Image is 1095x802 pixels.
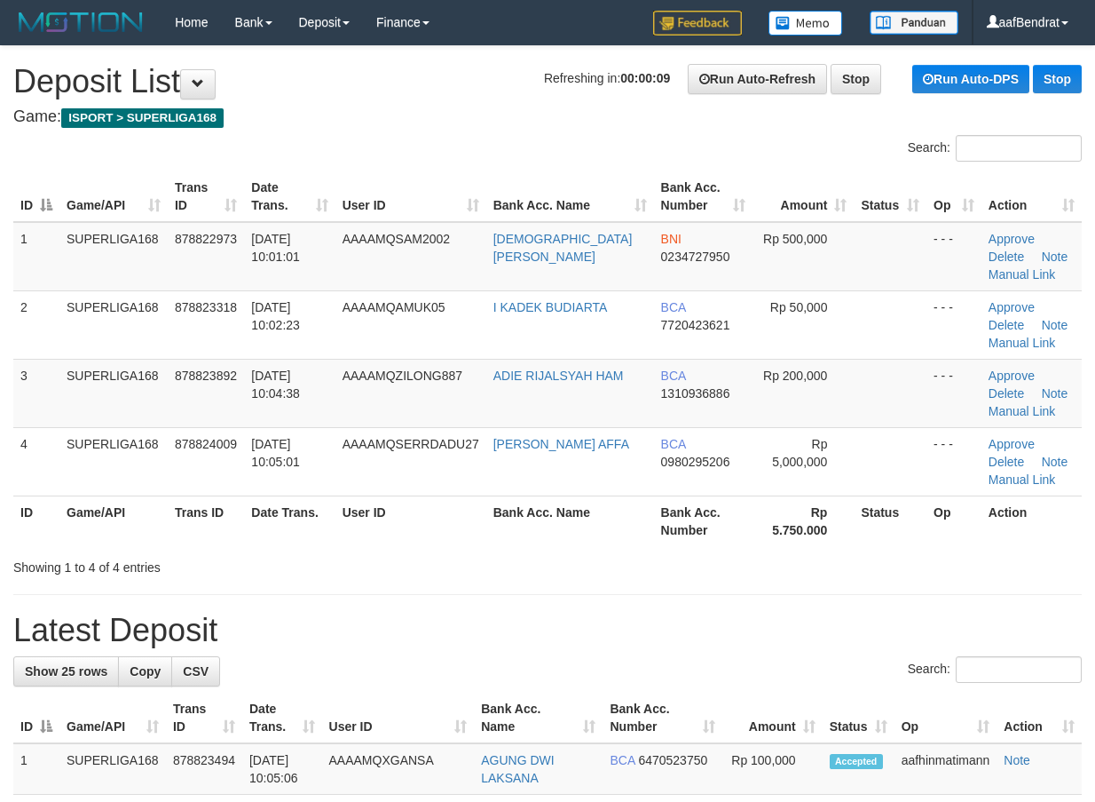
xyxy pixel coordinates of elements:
th: Status: activate to sort column ascending [854,171,926,222]
th: Amount: activate to sort column ascending [752,171,854,222]
th: Bank Acc. Name: activate to sort column ascending [474,693,603,743]
th: Bank Acc. Name [486,496,654,546]
span: Copy 0980295206 to clipboard [661,455,730,469]
th: Game/API: activate to sort column ascending [59,171,168,222]
span: ISPORT > SUPERLIGA168 [61,108,224,128]
th: Trans ID [168,496,244,546]
h4: Game: [13,108,1082,126]
a: Delete [989,250,1024,264]
a: Manual Link [989,336,1056,350]
td: SUPERLIGA168 [59,222,168,291]
a: Manual Link [989,404,1056,418]
th: User ID: activate to sort column ascending [322,693,475,743]
span: Copy 0234727950 to clipboard [661,250,730,264]
td: SUPERLIGA168 [59,427,168,496]
td: 2 [13,290,59,359]
strong: 00:00:09 [620,71,670,85]
h1: Deposit List [13,64,1082,99]
a: Delete [989,318,1024,332]
th: Bank Acc. Name: activate to sort column ascending [486,171,654,222]
th: Op: activate to sort column ascending [926,171,981,222]
th: Trans ID: activate to sort column ascending [166,693,242,743]
span: Rp 50,000 [770,300,828,314]
th: Action [981,496,1082,546]
th: Status [854,496,926,546]
a: I KADEK BUDIARTA [493,300,608,314]
span: Copy 1310936886 to clipboard [661,386,730,401]
span: Rp 200,000 [763,369,827,383]
span: Accepted [830,754,883,769]
span: 878823892 [175,369,237,383]
span: Copy 6470523750 to clipboard [638,753,707,767]
img: panduan.png [870,11,958,35]
td: aafhinmatimann [894,743,997,795]
td: - - - [926,359,981,427]
td: - - - [926,290,981,359]
td: [DATE] 10:05:06 [242,743,322,795]
th: Action: activate to sort column ascending [981,171,1082,222]
th: Game/API: activate to sort column ascending [59,693,166,743]
th: Date Trans. [244,496,335,546]
a: Manual Link [989,472,1056,487]
span: BCA [661,369,686,383]
span: Copy 7720423621 to clipboard [661,318,730,332]
span: BCA [610,753,634,767]
th: Amount: activate to sort column ascending [722,693,823,743]
td: - - - [926,222,981,291]
a: Approve [989,369,1035,383]
th: Game/API [59,496,168,546]
a: Note [1042,250,1068,264]
th: Trans ID: activate to sort column ascending [168,171,244,222]
a: AGUNG DWI LAKSANA [481,753,554,785]
span: Rp 500,000 [763,232,827,246]
th: ID: activate to sort column descending [13,171,59,222]
th: Bank Acc. Number: activate to sort column ascending [654,171,752,222]
div: Showing 1 to 4 of 4 entries [13,552,443,576]
h1: Latest Deposit [13,613,1082,648]
a: Note [1042,386,1068,401]
a: Delete [989,386,1024,401]
a: Show 25 rows [13,656,119,687]
img: Button%20Memo.svg [768,11,843,36]
span: AAAAMQZILONG887 [343,369,462,383]
td: SUPERLIGA168 [59,290,168,359]
th: Bank Acc. Number [654,496,752,546]
td: 878823494 [166,743,242,795]
span: [DATE] 10:02:23 [251,300,300,332]
span: AAAAMQSAM2002 [343,232,450,246]
th: Bank Acc. Number: activate to sort column ascending [603,693,721,743]
span: BCA [661,300,686,314]
img: Feedback.jpg [653,11,742,36]
a: Stop [831,64,881,94]
a: Note [1042,318,1068,332]
td: - - - [926,427,981,496]
th: Op [926,496,981,546]
span: 878824009 [175,437,237,451]
th: ID [13,496,59,546]
a: Approve [989,232,1035,246]
input: Search: [956,135,1082,162]
label: Search: [908,135,1082,162]
span: Show 25 rows [25,664,107,679]
span: AAAAMQAMUK05 [343,300,445,314]
span: AAAAMQSERRDADU27 [343,437,479,451]
a: Note [1042,455,1068,469]
td: SUPERLIGA168 [59,359,168,427]
th: User ID: activate to sort column ascending [335,171,486,222]
span: [DATE] 10:05:01 [251,437,300,469]
span: BNI [661,232,681,246]
th: ID: activate to sort column descending [13,693,59,743]
a: Manual Link [989,267,1056,282]
label: Search: [908,656,1082,683]
a: [DEMOGRAPHIC_DATA][PERSON_NAME] [493,232,633,264]
span: [DATE] 10:01:01 [251,232,300,264]
td: Rp 100,000 [722,743,823,795]
a: Delete [989,455,1024,469]
span: Copy [130,664,161,679]
span: 878822973 [175,232,237,246]
a: Approve [989,437,1035,451]
a: Note [1004,753,1030,767]
a: ADIE RIJALSYAH HAM [493,369,624,383]
th: Date Trans.: activate to sort column ascending [242,693,322,743]
th: Status: activate to sort column ascending [823,693,894,743]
